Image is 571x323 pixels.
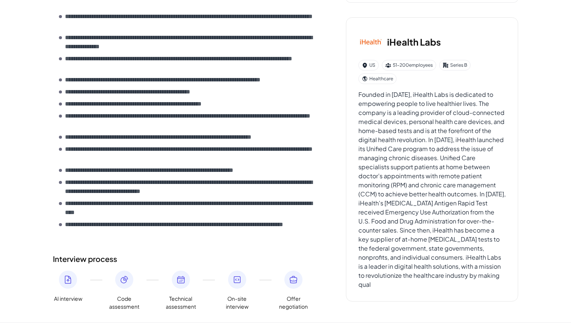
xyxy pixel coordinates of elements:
span: Code assessment [109,295,139,311]
div: Healthcare [358,73,397,84]
span: On-site interview [222,295,252,311]
div: Founded in [DATE], iHealth Labs is dedicated to empowering people to live healthier lives. The co... [358,90,506,289]
span: AI interview [54,295,82,303]
h2: Interview process [53,253,316,265]
img: iH [358,30,383,54]
h3: iHealth Labs [387,35,441,49]
span: Offer negotiation [278,295,309,311]
div: US [358,60,379,70]
div: 51-200 employees [382,60,436,70]
span: Technical assessment [166,295,196,311]
div: Series B [439,60,471,70]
